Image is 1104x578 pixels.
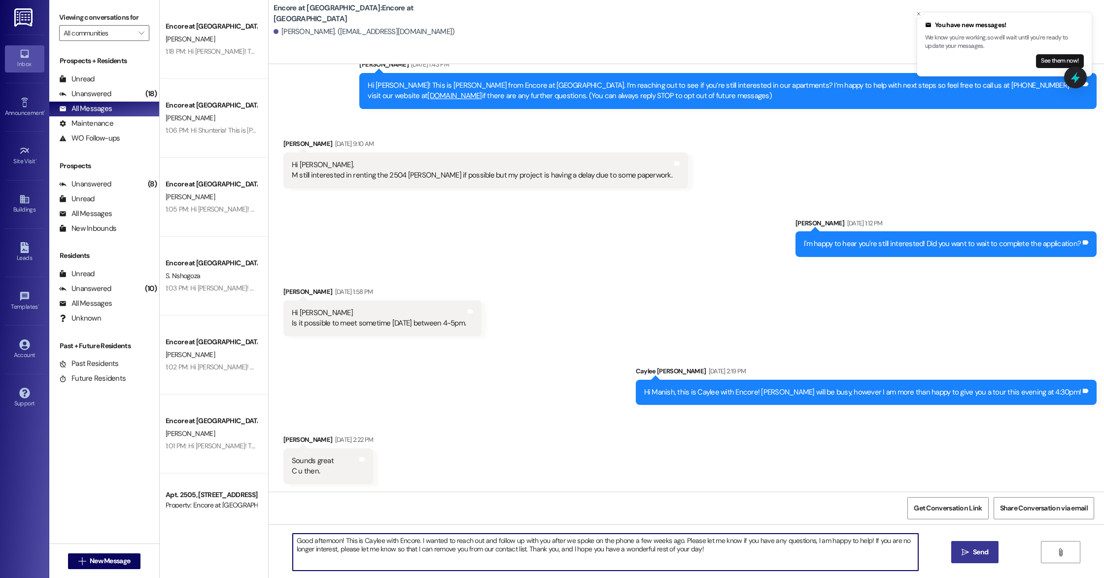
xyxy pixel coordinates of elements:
span: • [44,108,45,115]
button: Close toast [914,9,924,19]
div: (8) [145,177,159,192]
a: Buildings [5,191,44,217]
div: Prospects [49,161,159,171]
div: [DATE] 1:12 PM [845,218,883,228]
div: Unanswered [59,284,111,294]
div: [DATE] 1:58 PM [333,287,373,297]
span: [PERSON_NAME] [166,429,215,438]
span: [PERSON_NAME] [166,350,215,359]
div: Past + Future Residents [49,341,159,351]
button: Send [951,541,999,563]
i:  [1057,548,1064,556]
div: Hi [PERSON_NAME]. M still interested in renting the 2504 [PERSON_NAME] if possible but my project... [292,160,672,181]
i:  [138,29,144,37]
div: Hi [PERSON_NAME] Is it possible to meet sometime [DATE] between 4-5pm. [292,308,466,329]
div: Encore at [GEOGRAPHIC_DATA] [166,337,257,347]
div: All Messages [59,209,112,219]
a: Leads [5,239,44,266]
span: [PERSON_NAME] [166,113,215,122]
div: Unread [59,74,95,84]
div: Hi [PERSON_NAME]! This is [PERSON_NAME] from Encore at [GEOGRAPHIC_DATA]. I’m reaching out to see... [368,80,1081,102]
textarea: Good afternoon! This is Caylee with Encore. I wanted to reach out and follow up with you after we... [293,534,918,571]
p: We know you're working, so we'll wait until you're ready to update your messages. [925,34,1084,51]
div: Unknown [59,313,101,324]
div: [PERSON_NAME] [283,434,373,448]
div: Encore at [GEOGRAPHIC_DATA] [166,100,257,110]
i:  [78,557,86,565]
div: All Messages [59,104,112,114]
b: Encore at [GEOGRAPHIC_DATA]: Encore at [GEOGRAPHIC_DATA] [274,3,471,24]
div: [PERSON_NAME] [359,59,1097,73]
div: Past Residents [59,359,119,369]
i:  [962,548,969,556]
div: Encore at [GEOGRAPHIC_DATA] [166,21,257,32]
div: [DATE] 2:19 PM [706,366,746,376]
div: [PERSON_NAME] [283,287,482,300]
div: Hi Manish, this is Caylee with Encore! [PERSON_NAME] will be busy, however I am more than happy t... [644,387,1081,397]
div: Caylee [PERSON_NAME] [636,366,1097,380]
button: Get Conversation Link [907,497,988,519]
div: Prospects + Residents [49,56,159,66]
div: New Inbounds [59,223,116,234]
div: [PERSON_NAME] [283,139,688,152]
div: Encore at [GEOGRAPHIC_DATA] [166,179,257,189]
div: Encore at [GEOGRAPHIC_DATA] [166,416,257,426]
div: Maintenance [59,118,113,129]
span: [PERSON_NAME] [166,35,215,43]
div: Future Residents [59,373,126,384]
div: Residents [49,251,159,261]
div: Apt. 2505, [STREET_ADDRESS] [166,490,257,500]
div: Sounds great C u then. [292,456,334,477]
span: New Message [90,556,130,566]
div: [DATE] 2:22 PM [333,434,374,445]
a: Templates • [5,288,44,315]
a: Inbox [5,45,44,72]
input: All communities [64,25,134,41]
div: Unread [59,194,95,204]
button: See them now! [1036,54,1084,68]
span: S. Nshogoza [166,271,200,280]
a: [DOMAIN_NAME] [427,91,482,101]
div: Property: Encore at [GEOGRAPHIC_DATA] [166,500,257,510]
div: [DATE] 9:10 AM [333,139,374,149]
div: Unread [59,269,95,279]
span: Send [973,547,988,557]
div: You have new messages! [925,20,1084,30]
a: Support [5,385,44,411]
div: Unanswered [59,89,111,99]
button: Share Conversation via email [994,497,1094,519]
div: [PERSON_NAME]. ([EMAIL_ADDRESS][DOMAIN_NAME]) [274,27,455,37]
span: • [38,302,39,309]
div: Unanswered [59,179,111,189]
div: [PERSON_NAME] [795,218,1097,232]
a: Account [5,336,44,363]
div: All Messages [59,298,112,309]
button: New Message [68,553,141,569]
div: Encore at [GEOGRAPHIC_DATA] [166,258,257,268]
div: I'm happy to hear you're still interested! Did you want to wait to complete the application? [804,239,1081,249]
div: [DATE] 1:43 PM [409,59,449,70]
span: [PERSON_NAME] [166,192,215,201]
label: Viewing conversations for [59,10,149,25]
div: WO Follow-ups [59,133,120,144]
div: (10) [142,281,159,296]
a: Site Visit • [5,143,44,169]
span: Get Conversation Link [914,503,982,513]
span: Share Conversation via email [1000,503,1088,513]
div: (18) [143,86,159,102]
span: • [35,156,37,163]
img: ResiDesk Logo [14,8,34,27]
